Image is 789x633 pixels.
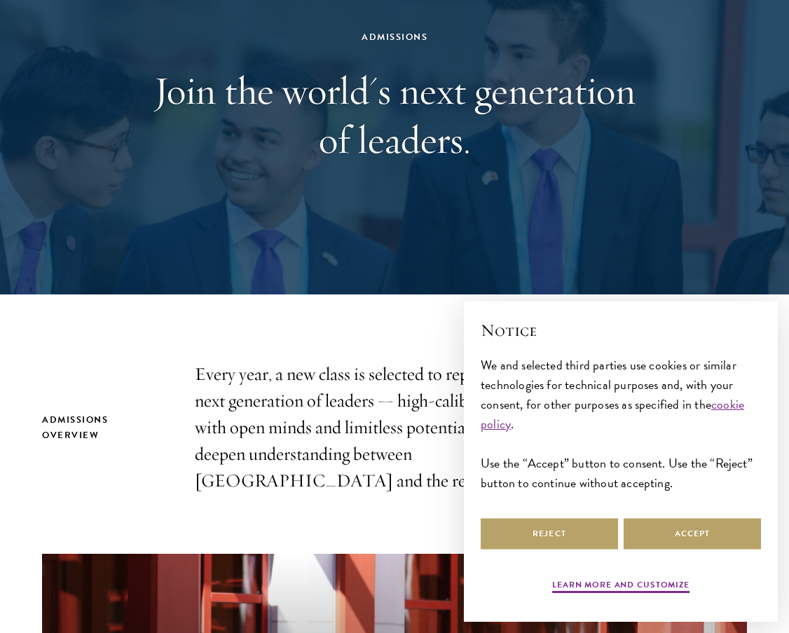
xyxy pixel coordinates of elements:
button: Reject [481,518,618,550]
div: Admissions [153,29,636,45]
button: Accept [624,518,761,550]
h1: Join the world's next generation of leaders. [153,66,636,164]
div: We and selected third parties use cookies or similar technologies for technical purposes and, wit... [481,355,761,494]
p: Every year, a new class is selected to represent the world’s next generation of leaders — high-ca... [195,361,594,494]
h2: Admissions Overview [42,412,167,443]
button: Learn more and customize [552,578,689,595]
a: cookie policy [481,395,744,433]
h2: Notice [481,318,761,342]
